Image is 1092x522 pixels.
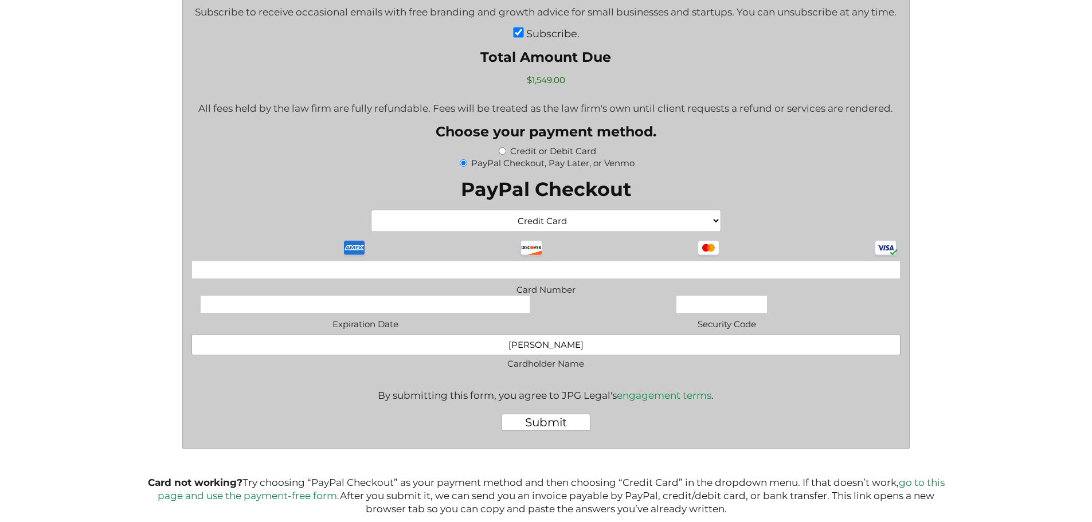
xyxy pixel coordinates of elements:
div: By submitting this form, you agree to JPG Legal's . [378,378,714,401]
label: Card Number [191,281,901,295]
div: American Express [343,239,366,257]
a: engagement terms [617,390,711,401]
a: go to this page and use the payment-free form. [158,477,945,501]
p: All fees held by the law firm are fully refundable. Fees will be treated as the law firm's own un... [198,103,893,114]
label: Cardholder Name [191,355,901,369]
legend: Choose your payment method. [436,123,656,140]
input: Submit [502,414,590,431]
div: MasterCard [698,239,721,257]
label: Expiration Date [191,316,539,329]
b: Card not working? [148,477,242,488]
div: Discover [520,239,543,257]
label: Security Code [553,316,901,329]
label: PayPal Checkout, Pay Later, or Venmo [471,158,635,168]
div: Visa [875,239,898,257]
label: Total Amount Due [198,49,893,65]
label: PayPal Checkout [461,178,631,201]
label: Credit or Debit Card [510,146,596,156]
label: Subscribe. [526,28,580,40]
